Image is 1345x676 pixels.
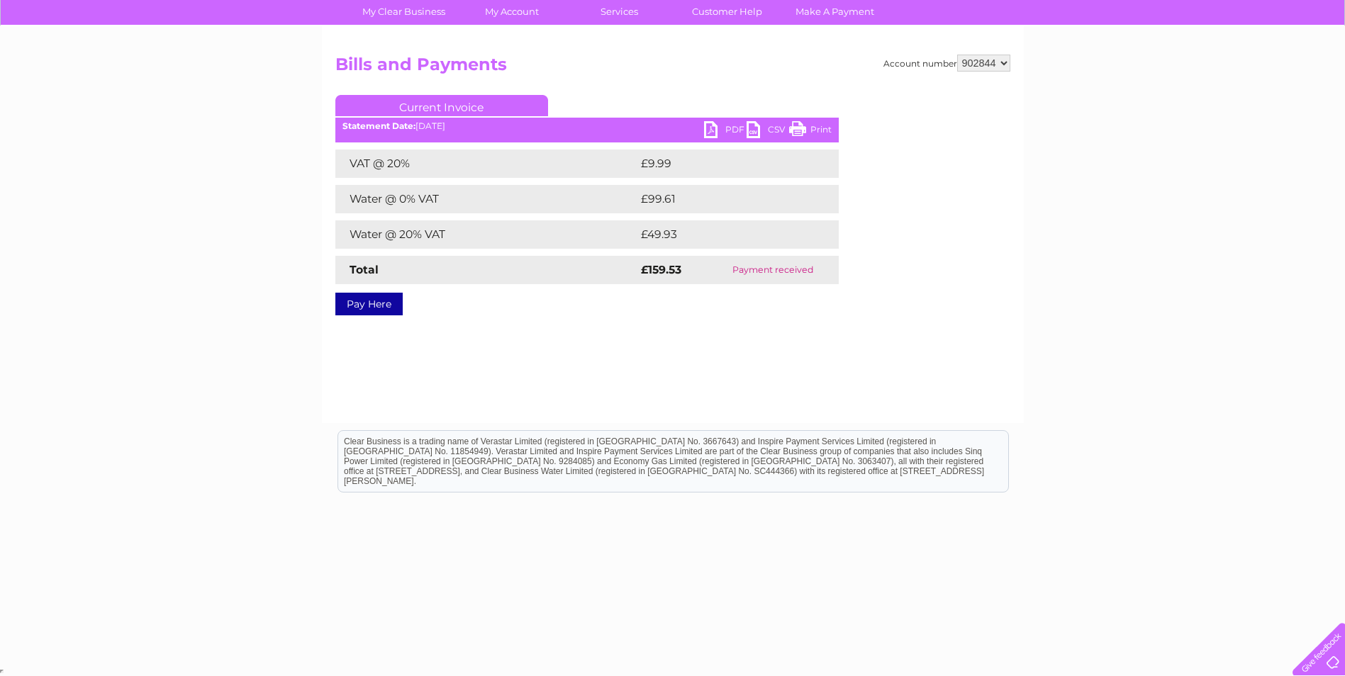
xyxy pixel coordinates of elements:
strong: Total [350,263,379,276]
a: CSV [747,121,789,142]
td: £9.99 [637,150,807,178]
img: logo.png [47,37,119,80]
b: Statement Date: [342,120,415,131]
td: Water @ 20% VAT [335,220,637,249]
td: £49.93 [637,220,810,249]
a: Water [1095,60,1122,71]
h2: Bills and Payments [335,55,1010,81]
a: Log out [1298,60,1332,71]
div: Account number [883,55,1010,72]
td: Payment received [708,256,838,284]
td: Water @ 0% VAT [335,185,637,213]
a: Pay Here [335,293,403,315]
strong: £159.53 [641,263,681,276]
div: [DATE] [335,121,839,131]
a: 0333 014 3131 [1078,7,1176,25]
td: VAT @ 20% [335,150,637,178]
a: Telecoms [1171,60,1213,71]
a: Print [789,121,832,142]
div: Clear Business is a trading name of Verastar Limited (registered in [GEOGRAPHIC_DATA] No. 3667643... [338,8,1008,69]
a: Contact [1251,60,1285,71]
td: £99.61 [637,185,810,213]
a: Blog [1222,60,1242,71]
a: Current Invoice [335,95,548,116]
a: PDF [704,121,747,142]
a: Energy [1131,60,1162,71]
